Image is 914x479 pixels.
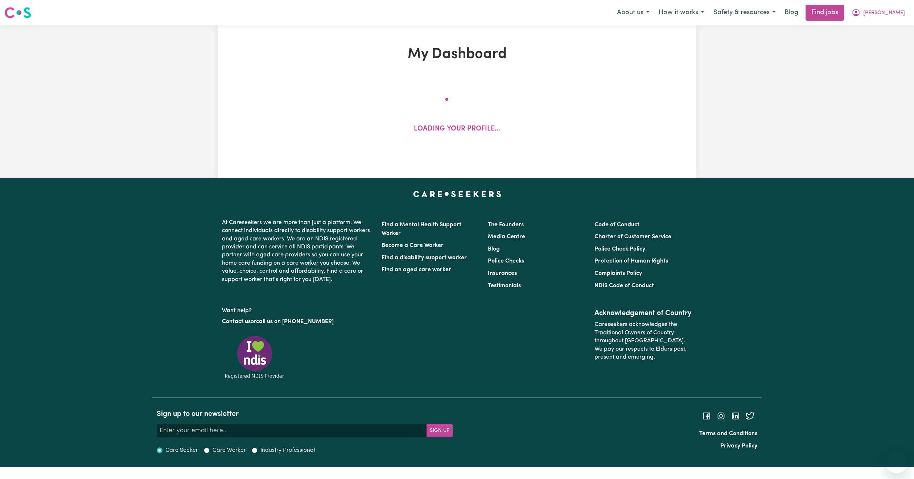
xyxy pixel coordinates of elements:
iframe: Button to launch messaging window, conversation in progress [885,450,908,473]
label: Industry Professional [260,446,315,455]
a: Contact us [222,319,251,325]
a: Terms and Conditions [699,431,757,437]
a: Find an aged care worker [382,267,451,273]
a: Follow Careseekers on Instagram [717,413,725,419]
p: Loading your profile... [414,124,500,135]
a: Careseekers logo [4,4,31,21]
p: Careseekers acknowledges the Traditional Owners of Country throughout [GEOGRAPHIC_DATA]. We pay o... [594,318,692,364]
a: Careseekers home page [413,191,501,197]
a: Follow Careseekers on Twitter [746,413,754,419]
a: Privacy Policy [720,443,757,449]
button: How it works [654,5,709,20]
a: Media Centre [488,234,525,240]
button: Safety & resources [709,5,780,20]
a: Police Check Policy [594,246,645,252]
a: Follow Careseekers on Facebook [702,413,711,419]
h2: Sign up to our newsletter [157,410,453,418]
p: or [222,315,373,329]
h2: Acknowledgement of Country [594,309,692,318]
label: Care Seeker [165,446,198,455]
button: My Account [847,5,910,20]
a: NDIS Code of Conduct [594,283,654,289]
a: Blog [780,5,803,21]
button: About us [612,5,654,20]
p: At Careseekers we are more than just a platform. We connect individuals directly to disability su... [222,216,373,286]
a: call us on [PHONE_NUMBER] [256,319,334,325]
p: Want help? [222,304,373,315]
a: Police Checks [488,258,524,264]
a: Find a disability support worker [382,255,467,261]
a: Become a Care Worker [382,243,444,248]
input: Enter your email here... [157,424,427,437]
a: Find jobs [806,5,844,21]
h1: My Dashboard [302,46,612,63]
label: Care Worker [213,446,246,455]
span: [PERSON_NAME] [863,9,905,17]
button: Subscribe [427,424,453,437]
a: The Founders [488,222,524,228]
a: Blog [488,246,500,252]
a: Insurances [488,271,517,276]
a: Protection of Human Rights [594,258,668,264]
a: Complaints Policy [594,271,642,276]
a: Code of Conduct [594,222,639,228]
a: Charter of Customer Service [594,234,671,240]
img: Registered NDIS provider [222,335,287,380]
a: Follow Careseekers on LinkedIn [731,413,740,419]
img: Careseekers logo [4,6,31,19]
a: Find a Mental Health Support Worker [382,222,461,236]
a: Testimonials [488,283,521,289]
